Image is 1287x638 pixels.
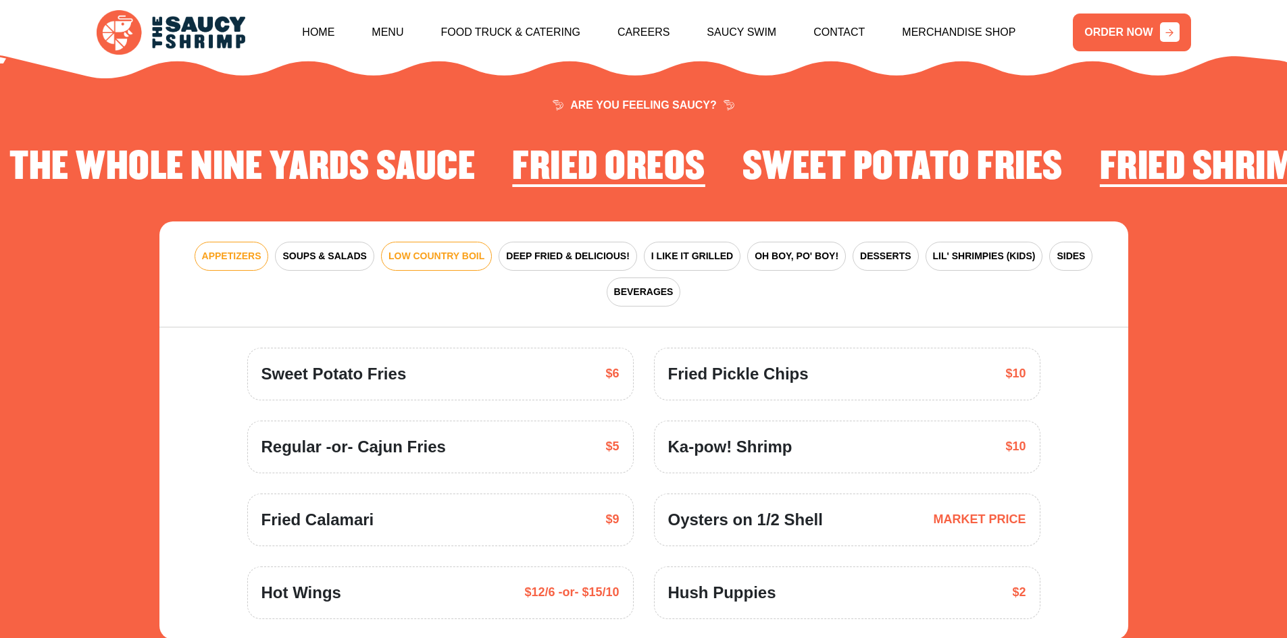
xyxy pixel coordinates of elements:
h2: Sweet Potato Fries [742,147,1063,188]
span: APPETIZERS [202,249,261,263]
span: LIL' SHRIMPIES (KIDS) [933,249,1036,263]
button: APPETIZERS [195,242,269,271]
span: Fried Pickle Chips [668,362,809,386]
span: ARE YOU FEELING SAUCY? [553,100,734,111]
button: SIDES [1049,242,1092,271]
li: 2 of 4 [9,147,475,194]
span: Regular -or- Cajun Fries [261,435,446,459]
span: Ka-pow! Shrimp [668,435,792,459]
span: $10 [1005,437,1026,456]
button: DEEP FRIED & DELICIOUS! [499,242,637,271]
a: Food Truck & Catering [440,3,580,61]
button: OH BOY, PO' BOY! [747,242,846,271]
span: DEEP FRIED & DELICIOUS! [506,249,630,263]
button: LIL' SHRIMPIES (KIDS) [926,242,1043,271]
span: $9 [605,510,619,529]
h2: The Whole Nine Yards Sauce [9,147,475,188]
button: I LIKE IT GRILLED [644,242,740,271]
span: Hot Wings [261,581,341,605]
span: BEVERAGES [614,285,674,299]
span: Hush Puppies [668,581,776,605]
a: ORDER NOW [1073,14,1190,51]
span: $12/6 -or- $15/10 [524,583,619,602]
span: $2 [1012,583,1026,602]
li: 3 of 4 [512,147,705,194]
a: Merchandise Shop [902,3,1015,61]
button: LOW COUNTRY BOIL [381,242,492,271]
span: SIDES [1057,249,1085,263]
span: I LIKE IT GRILLED [651,249,733,263]
span: SOUPS & SALADS [282,249,366,263]
button: DESSERTS [853,242,918,271]
span: $10 [1005,365,1026,383]
h2: Fried Oreos [512,147,705,188]
span: $6 [605,365,619,383]
a: Careers [617,3,670,61]
li: 4 of 4 [742,147,1063,194]
span: OH BOY, PO' BOY! [755,249,838,263]
span: Sweet Potato Fries [261,362,407,386]
span: LOW COUNTRY BOIL [388,249,484,263]
a: Saucy Swim [707,3,776,61]
span: Fried Calamari [261,508,374,532]
a: Menu [372,3,403,61]
span: $5 [605,437,619,456]
a: Home [302,3,334,61]
a: Contact [813,3,865,61]
img: logo [97,10,245,55]
button: SOUPS & SALADS [275,242,374,271]
span: MARKET PRICE [933,510,1026,529]
span: DESSERTS [860,249,911,263]
button: BEVERAGES [607,277,681,307]
span: Oysters on 1/2 Shell [668,508,823,532]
